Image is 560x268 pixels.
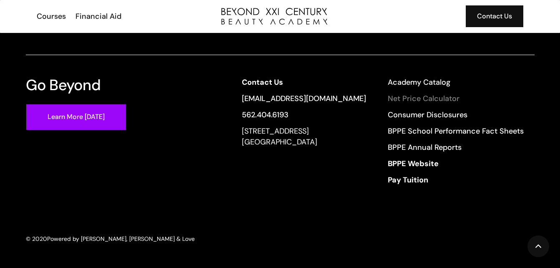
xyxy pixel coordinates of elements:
[47,234,195,243] div: Powered by [PERSON_NAME], [PERSON_NAME] & Love
[388,77,524,88] a: Academy Catalog
[388,142,524,153] a: BPPE Annual Reports
[26,77,101,93] h3: Go Beyond
[70,11,126,22] a: Financial Aid
[242,93,366,104] a: [EMAIL_ADDRESS][DOMAIN_NAME]
[388,109,524,120] a: Consumer Disclosures
[26,234,47,243] div: © 2020
[388,159,439,169] strong: BPPE Website
[37,11,66,22] div: Courses
[221,8,327,25] a: home
[388,175,428,185] strong: Pay Tuition
[242,77,283,87] strong: Contact Us
[31,11,70,22] a: Courses
[388,174,524,185] a: Pay Tuition
[242,109,366,120] a: 562.404.6193
[242,126,366,147] div: [STREET_ADDRESS] [GEOGRAPHIC_DATA]
[388,93,524,104] a: Net Price Calculator
[75,11,121,22] div: Financial Aid
[388,158,524,169] a: BPPE Website
[388,126,524,137] a: BPPE School Performance Fact Sheets
[477,11,512,22] div: Contact Us
[242,77,366,88] a: Contact Us
[26,104,126,130] a: Learn More [DATE]
[466,5,523,27] a: Contact Us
